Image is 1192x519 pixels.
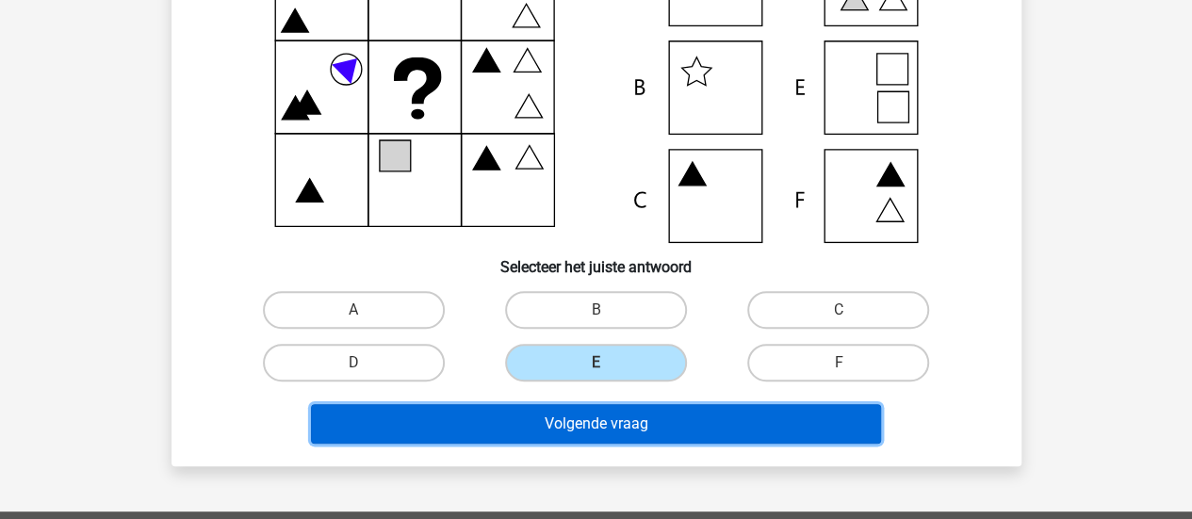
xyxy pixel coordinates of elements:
[747,344,929,381] label: F
[311,404,881,444] button: Volgende vraag
[505,291,687,329] label: B
[747,291,929,329] label: C
[263,291,445,329] label: A
[263,344,445,381] label: D
[505,344,687,381] label: E
[202,243,991,276] h6: Selecteer het juiste antwoord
